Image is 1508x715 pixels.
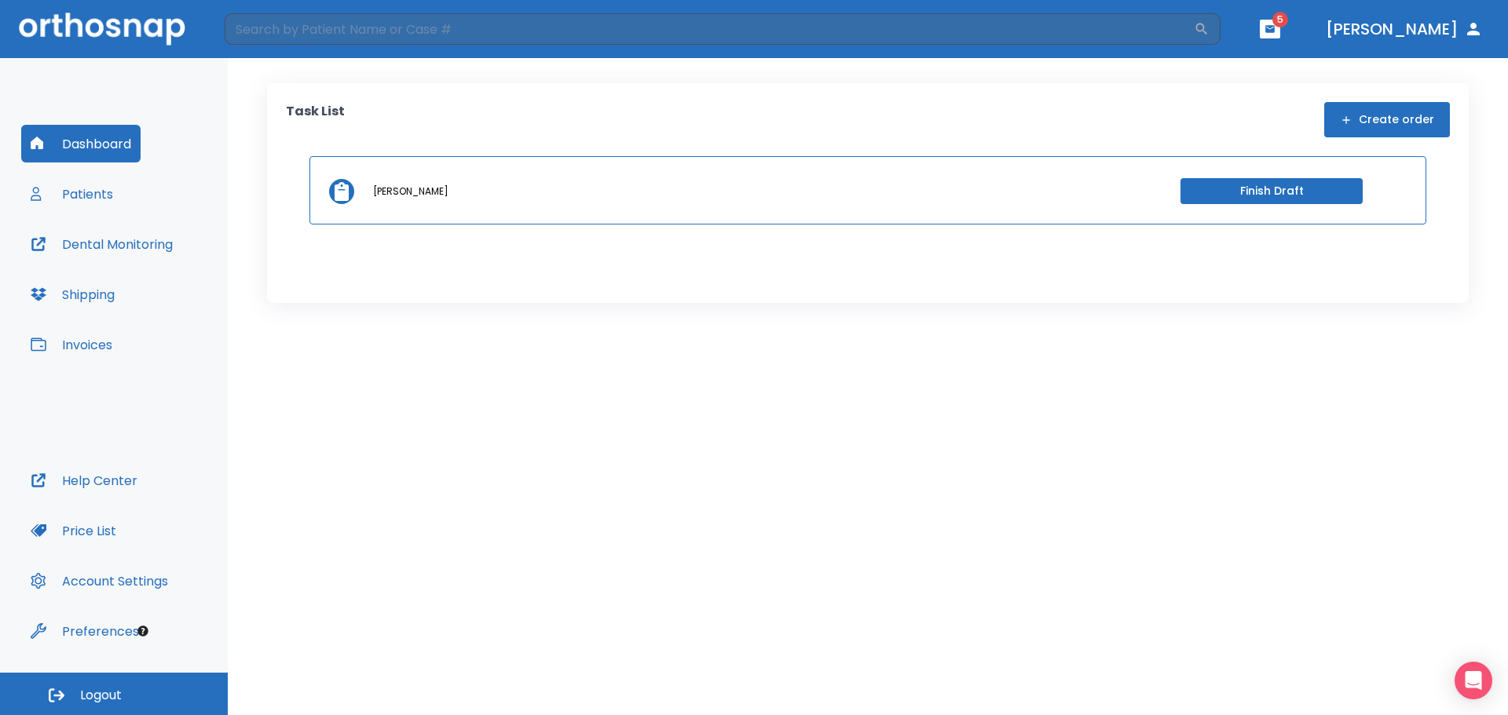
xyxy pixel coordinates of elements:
[373,184,448,199] p: [PERSON_NAME]
[21,512,126,549] button: Price List
[136,624,150,638] div: Tooltip anchor
[21,461,147,499] button: Help Center
[19,13,185,45] img: Orthosnap
[286,102,345,137] p: Task List
[21,612,148,650] button: Preferences
[1272,12,1288,27] span: 5
[80,687,122,704] span: Logout
[21,225,182,263] button: Dental Monitoring
[1455,662,1492,699] div: Open Intercom Messenger
[21,125,141,162] button: Dashboard
[1324,102,1450,137] button: Create order
[21,275,124,313] button: Shipping
[225,13,1194,45] input: Search by Patient Name or Case #
[1319,15,1489,43] button: [PERSON_NAME]
[21,175,123,213] button: Patients
[1180,178,1363,204] button: Finish Draft
[21,562,178,600] button: Account Settings
[21,326,122,363] button: Invoices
